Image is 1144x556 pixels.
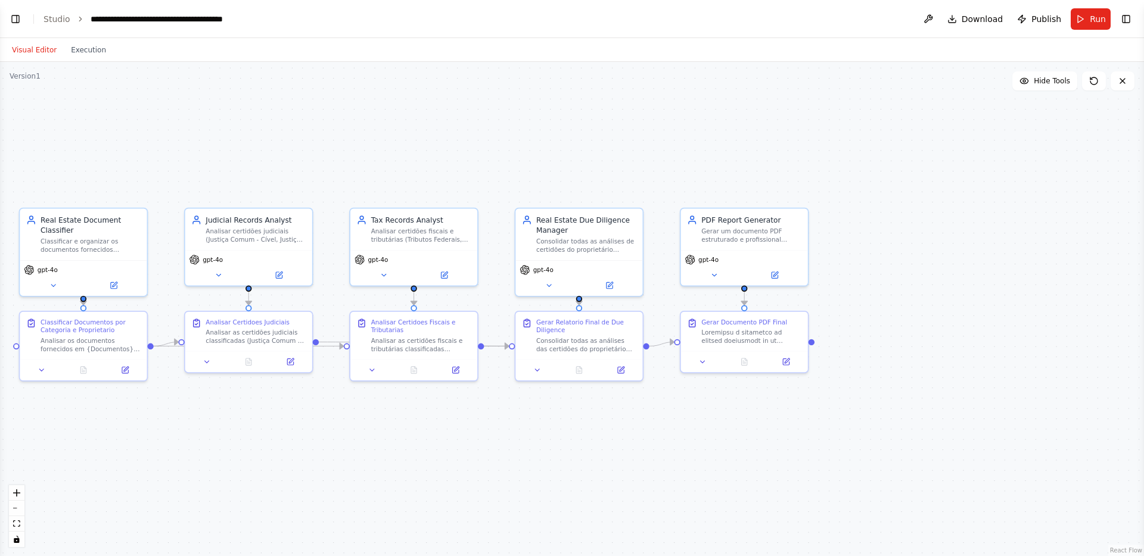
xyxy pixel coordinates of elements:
[349,311,478,382] div: Analisar Certidoes Fiscais e TributariasAnalisar as certidões fiscais e tributárias classificadas...
[701,318,787,326] div: Gerar Documento PDF Final
[701,328,801,345] div: Loremipsu d sitametco ad elitsed doeiusmodt in ut laboreetd MAG aliquaenima m veniamquisno. E ull...
[1034,76,1070,86] span: Hide Tools
[415,269,473,282] button: Open in side panel
[78,295,88,312] g: Edge from a3bf27d3-41d9-4d62-8d72-9cdac767ecb6 to 9a3ca37c-5344-4323-b262-e54bf35463c4
[1118,11,1134,27] button: Show right sidebar
[701,227,801,244] div: Gerar um documento PDF estruturado e profissional contendo o relatório de due diligence imobiliár...
[574,295,584,312] g: Edge from 4585d4bf-4098-4d56-bbd2-28c72ad9d21b to 442a766e-9ef3-4d12-93d7-9499543b7dc4
[536,238,636,254] div: Consolidar todas as análises de certidões do proprietário ({Nome}, {CPF}) e gerar o relatório fin...
[9,501,24,516] button: zoom out
[85,279,143,292] button: Open in side panel
[698,255,719,264] span: gpt-4o
[19,311,148,382] div: Classificar Documentos por Categoria e ProprietarioAnalisar os documentos fornecidos em {Document...
[371,227,471,244] div: Analisar certidões fiscais e tributárias (Tributos Federais, Débitos Trabalhistas, Tributos Estad...
[1012,71,1077,90] button: Hide Tools
[41,215,141,236] div: Real Estate Document Classifier
[557,364,601,376] button: No output available
[203,255,223,264] span: gpt-4o
[392,364,436,376] button: No output available
[409,292,419,305] g: Edge from 4b173955-b03e-4c25-bc9c-746fdb52c7c1 to 17876393-9521-4170-a9a2-55462dfdb3df
[536,336,636,353] div: Consolidar todas as análises das certidões do proprietário ({Nome}, {CPF}) e gerar o relatório fi...
[206,318,290,326] div: Analisar Certidoes Judiciais
[7,11,24,27] button: Show left sidebar
[1110,547,1142,554] a: React Flow attribution
[154,341,344,351] g: Edge from 9a3ca37c-5344-4323-b262-e54bf35463c4 to 17876393-9521-4170-a9a2-55462dfdb3df
[536,318,636,335] div: Gerar Relatorio Final de Due Diligence
[536,215,636,236] div: Real Estate Due Diligence Manager
[371,318,471,335] div: Analisar Certidoes Fiscais e Tributarias
[1031,13,1061,25] span: Publish
[1071,8,1111,30] button: Run
[701,215,801,225] div: PDF Report Generator
[272,355,308,368] button: Open in side panel
[154,337,179,351] g: Edge from 9a3ca37c-5344-4323-b262-e54bf35463c4 to 245b7192-ae2a-4cfe-a2b2-ca1825a84925
[943,8,1008,30] button: Download
[9,485,24,501] button: zoom in
[206,227,306,244] div: Analisar certidões judiciais (Justiça Comum - Cível, Justiça Comum - Fiscal, Justiça Federal, Jus...
[206,215,306,225] div: Judicial Records Analyst
[1090,13,1106,25] span: Run
[745,269,804,282] button: Open in side panel
[43,14,70,24] a: Studio
[5,43,64,57] button: Visual Editor
[649,337,674,351] g: Edge from 442a766e-9ef3-4d12-93d7-9499543b7dc4 to 2cc4fd53-2267-48ed-b32a-144091d42037
[227,355,271,368] button: No output available
[680,311,809,373] div: Gerar Documento PDF FinalLoremipsu d sitametco ad elitsed doeiusmodt in ut laboreetd MAG aliquaen...
[9,532,24,547] button: toggle interactivity
[206,328,306,345] div: Analisar as certidões judiciais classificadas (Justiça Comum - Cível, Justiça Comum - Fiscal, Jus...
[19,208,148,297] div: Real Estate Document ClassifierClassificar e organizar os documentos fornecidos ({Documentos}) po...
[680,208,809,287] div: PDF Report GeneratorGerar um documento PDF estruturado e profissional contendo o relatório de due...
[580,279,639,292] button: Open in side panel
[739,292,750,305] g: Edge from 027d5062-cf38-4a0b-bafe-e3138597c0fd to 2cc4fd53-2267-48ed-b32a-144091d42037
[9,516,24,532] button: fit view
[438,364,474,376] button: Open in side panel
[349,208,478,287] div: Tax Records AnalystAnalisar certidões fiscais e tributárias (Tributos Federais, Débitos Trabalhis...
[184,208,313,287] div: Judicial Records AnalystAnalisar certidões judiciais (Justiça Comum - Cível, Justiça Comum - Fisc...
[107,364,143,376] button: Open in side panel
[1012,8,1066,30] button: Publish
[250,269,308,282] button: Open in side panel
[484,341,509,351] g: Edge from 17876393-9521-4170-a9a2-55462dfdb3df to 442a766e-9ef3-4d12-93d7-9499543b7dc4
[515,208,644,297] div: Real Estate Due Diligence ManagerConsolidar todas as análises de certidões do proprietário ({Nome...
[184,311,313,373] div: Analisar Certidoes JudiciaisAnalisar as certidões judiciais classificadas (Justiça Comum - Cível,...
[41,238,141,254] div: Classificar e organizar os documentos fornecidos ({Documentos}) por proprietário ({Nome}) e categ...
[368,255,388,264] span: gpt-4o
[515,311,644,382] div: Gerar Relatorio Final de Due DiligenceConsolidar todas as análises das certidões do proprietário ...
[533,266,554,274] span: gpt-4o
[9,485,24,547] div: React Flow controls
[603,364,639,376] button: Open in side panel
[41,336,141,353] div: Analisar os documentos fornecidos em {Documentos} e classificá-los por proprietário ({Nome}) e pe...
[43,13,223,25] nav: breadcrumb
[319,337,509,351] g: Edge from 245b7192-ae2a-4cfe-a2b2-ca1825a84925 to 442a766e-9ef3-4d12-93d7-9499543b7dc4
[371,215,471,225] div: Tax Records Analyst
[64,43,113,57] button: Execution
[61,364,105,376] button: No output available
[371,336,471,353] div: Analisar as certidões fiscais e tributárias classificadas (Tributos Federais, Débitos Trabalhista...
[962,13,1003,25] span: Download
[723,355,766,368] button: No output available
[38,266,58,274] span: gpt-4o
[10,71,41,81] div: Version 1
[244,292,254,305] g: Edge from b2b32e7f-79ee-413e-81e6-b86d95b3afc0 to 245b7192-ae2a-4cfe-a2b2-ca1825a84925
[41,318,141,335] div: Classificar Documentos por Categoria e Proprietario
[768,355,804,368] button: Open in side panel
